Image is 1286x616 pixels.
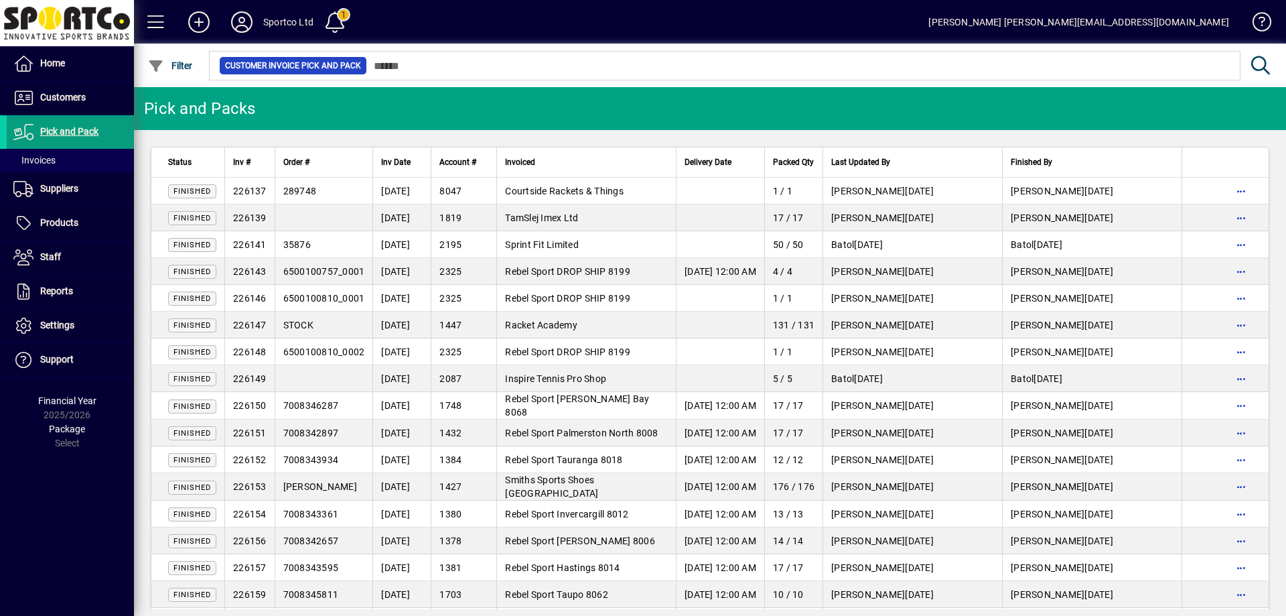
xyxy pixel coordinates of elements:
[823,204,1002,231] td: [DATE]
[372,528,431,554] td: [DATE]
[173,294,211,303] span: Finished
[233,536,267,546] span: 226156
[7,241,134,274] a: Staff
[831,320,905,330] span: [PERSON_NAME]
[823,501,1002,528] td: [DATE]
[831,239,854,250] span: Batol
[439,320,461,330] span: 1447
[439,293,461,304] span: 2325
[7,81,134,115] a: Customers
[1230,395,1252,416] button: More options
[505,239,579,250] span: Sprint Fit Limited
[1230,584,1252,605] button: More options
[1002,258,1182,285] td: [DATE]
[7,206,134,240] a: Products
[823,392,1002,420] td: [DATE]
[439,589,461,600] span: 1703
[823,528,1002,554] td: [DATE]
[505,373,606,384] span: Inspire Tennis Pro Shop
[173,187,211,196] span: Finished
[1230,341,1252,363] button: More options
[764,473,823,501] td: 176 / 176
[505,320,577,330] span: Racket Academy
[831,481,905,492] span: [PERSON_NAME]
[381,155,411,170] span: Inv Date
[1002,581,1182,608] td: [DATE]
[1011,320,1084,330] span: [PERSON_NAME]
[381,155,423,170] div: Inv Date
[38,395,96,406] span: Financial Year
[823,178,1002,204] td: [DATE]
[233,212,267,223] span: 226139
[173,564,211,572] span: Finished
[1002,446,1182,473] td: [DATE]
[505,562,620,573] span: Rebel Sport Hastings 8014
[372,473,431,501] td: [DATE]
[1002,365,1182,392] td: [DATE]
[1011,562,1084,573] span: [PERSON_NAME]
[233,293,267,304] span: 226146
[177,10,220,34] button: Add
[676,473,764,501] td: [DATE] 12:00 AM
[1230,449,1252,471] button: More options
[831,347,905,357] span: [PERSON_NAME]
[439,428,461,438] span: 1432
[505,266,630,277] span: Rebel Sport DROP SHIP 8199
[372,258,431,285] td: [DATE]
[168,155,192,170] span: Status
[764,231,823,258] td: 50 / 50
[764,285,823,312] td: 1 / 1
[233,509,267,519] span: 226154
[831,212,905,223] span: [PERSON_NAME]
[40,354,74,365] span: Support
[40,126,98,137] span: Pick and Pack
[676,501,764,528] td: [DATE] 12:00 AM
[283,481,357,492] span: [PERSON_NAME]
[233,562,267,573] span: 226157
[831,186,905,196] span: [PERSON_NAME]
[831,562,905,573] span: [PERSON_NAME]
[173,267,211,276] span: Finished
[7,149,134,172] a: Invoices
[372,420,431,446] td: [DATE]
[283,589,339,600] span: 7008345811
[1011,347,1084,357] span: [PERSON_NAME]
[144,98,256,119] div: Pick and Packs
[7,309,134,343] a: Settings
[13,155,56,166] span: Invoices
[283,536,339,546] span: 7008342657
[764,338,823,365] td: 1 / 1
[173,429,211,438] span: Finished
[173,348,211,357] span: Finished
[40,92,86,103] span: Customers
[1230,503,1252,525] button: More options
[823,473,1002,501] td: [DATE]
[283,562,339,573] span: 7008343595
[173,402,211,411] span: Finished
[233,454,267,465] span: 226152
[1002,554,1182,581] td: [DATE]
[1002,285,1182,312] td: [DATE]
[1230,207,1252,229] button: More options
[823,231,1002,258] td: [DATE]
[173,591,211,599] span: Finished
[505,428,658,438] span: Rebel Sport Palmerston North 8008
[225,59,361,72] span: Customer Invoice Pick and Pack
[439,155,476,170] span: Account #
[233,347,267,357] span: 226148
[233,186,267,196] span: 226137
[439,481,461,492] span: 1427
[1002,231,1182,258] td: [DATE]
[49,424,85,434] span: Package
[283,155,365,170] div: Order #
[764,365,823,392] td: 5 / 5
[1230,288,1252,309] button: More options
[233,589,267,600] span: 226159
[372,178,431,204] td: [DATE]
[1230,180,1252,202] button: More options
[676,528,764,554] td: [DATE] 12:00 AM
[372,204,431,231] td: [DATE]
[676,392,764,420] td: [DATE] 12:00 AM
[233,481,267,492] span: 226153
[764,446,823,473] td: 12 / 12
